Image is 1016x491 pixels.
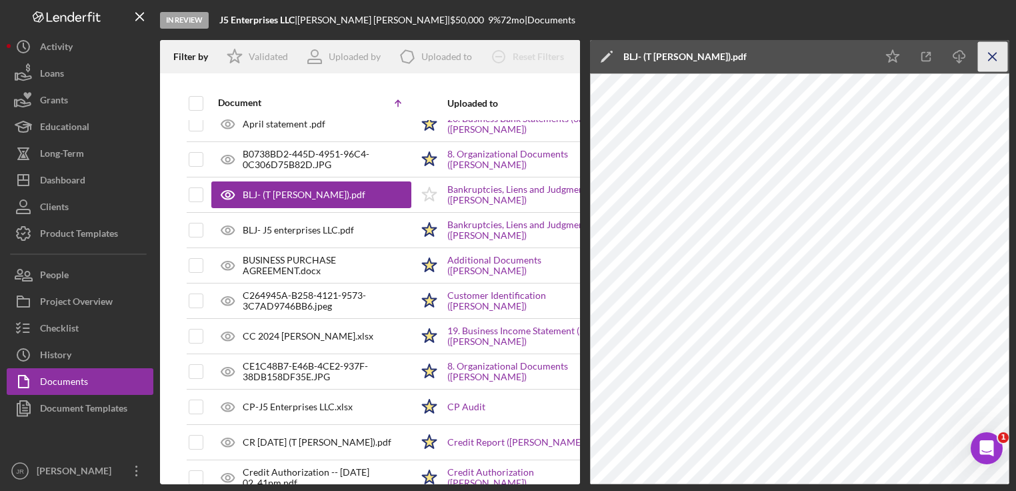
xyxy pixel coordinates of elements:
[40,342,71,372] div: History
[623,51,747,62] div: BLJ- (T [PERSON_NAME]).pdf
[243,402,353,412] div: CP-J5 Enterprises LLC.xlsx
[7,140,153,167] button: Long-Term
[243,119,325,129] div: April statement .pdf
[16,468,24,475] text: JR
[447,255,614,276] a: Additional Documents ([PERSON_NAME])
[447,290,614,312] a: Customer Identification ([PERSON_NAME])
[421,51,472,62] div: Uploaded to
[7,315,153,342] button: Checklist
[243,437,391,448] div: CR [DATE] (T [PERSON_NAME]).pdf
[513,43,564,70] div: Reset Filters
[7,342,153,368] button: History
[40,87,68,117] div: Grants
[482,43,577,70] button: Reset Filters
[219,15,297,25] div: |
[7,368,153,395] button: Documents
[40,262,69,292] div: People
[40,167,85,197] div: Dashboard
[40,113,89,143] div: Educational
[7,167,153,193] button: Dashboard
[243,361,411,382] div: CE1C48B7-E46B-4CE2-937F-38DB158DF35E.JPG
[525,15,575,25] div: | Documents
[998,432,1009,443] span: 1
[243,225,354,235] div: BLJ- J5 enterprises LLC.pdf
[7,395,153,422] button: Document Templates
[243,255,411,276] div: BUSINESS PURCHASE AGREEMENT.docx
[40,315,79,345] div: Checklist
[7,458,153,484] button: JR[PERSON_NAME]
[971,432,1003,464] iframe: Intercom live chat
[243,290,411,312] div: C264945A-B258-4121-9573-3C7AD9746BB6.jpeg
[447,113,614,135] a: 20. Business Bank Statements (3mos) ([PERSON_NAME])
[218,97,315,108] div: Document
[329,51,381,62] div: Uploaded by
[243,467,411,488] div: Credit Authorization -- [DATE] 02_41pm.pdf
[447,98,614,109] div: Uploaded to
[447,219,614,241] a: Bankruptcies, Liens and Judgments ([PERSON_NAME])
[243,189,365,200] div: BLJ- (T [PERSON_NAME]).pdf
[447,361,614,382] a: 8. Organizational Documents ([PERSON_NAME])
[40,33,73,63] div: Activity
[7,220,153,247] button: Product Templates
[447,149,614,170] a: 8. Organizational Documents ([PERSON_NAME])
[447,184,614,205] a: Bankruptcies, Liens and Judgments ([PERSON_NAME])
[7,60,153,87] button: Loans
[160,12,209,29] div: In Review
[7,33,153,60] button: Activity
[249,51,288,62] div: Validated
[40,395,127,425] div: Document Templates
[447,326,614,347] a: 19. Business Income Statement (2yrs) ([PERSON_NAME])
[297,15,450,25] div: [PERSON_NAME] [PERSON_NAME] |
[40,140,84,170] div: Long-Term
[40,368,88,398] div: Documents
[447,402,485,412] a: CP Audit
[219,14,295,25] b: J5 Enterprises LLC
[447,467,614,488] a: Credit Authorization ([PERSON_NAME])
[7,288,153,315] button: Project Overview
[40,220,118,250] div: Product Templates
[488,15,501,25] div: 9 %
[7,113,153,140] button: Educational
[501,15,525,25] div: 72 mo
[7,262,153,288] button: People
[40,60,64,90] div: Loans
[447,437,586,448] a: Credit Report ([PERSON_NAME])
[7,87,153,113] button: Grants
[33,458,120,488] div: [PERSON_NAME]
[173,51,218,62] div: Filter by
[40,193,69,223] div: Clients
[450,15,488,25] div: $50,000
[7,193,153,220] button: Clients
[243,331,373,342] div: CC 2024 [PERSON_NAME].xlsx
[40,288,113,318] div: Project Overview
[243,149,411,170] div: B0738BD2-445D-4951-96C4-0C306D75B82D.JPG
